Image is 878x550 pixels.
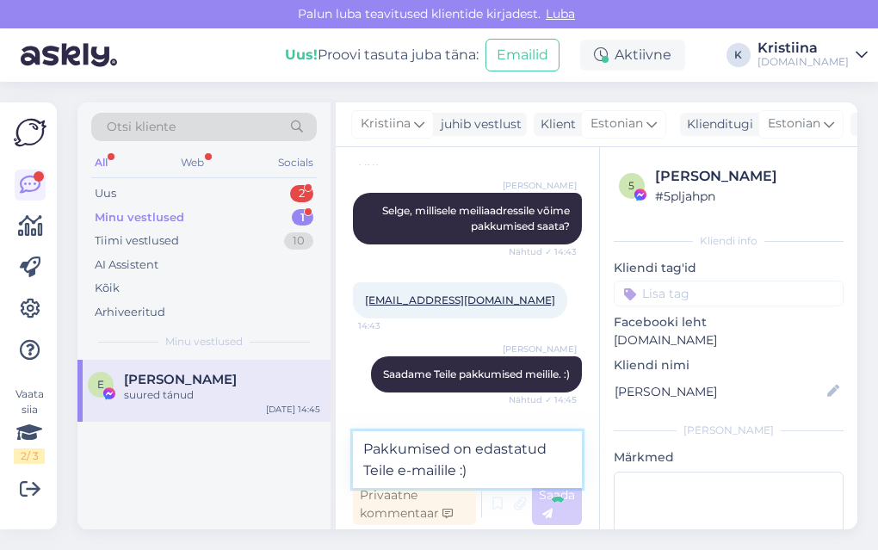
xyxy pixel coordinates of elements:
div: 2 [290,185,313,202]
div: Kliendi info [614,233,844,249]
a: Kristiina[DOMAIN_NAME] [757,41,868,69]
b: Uus! [285,46,318,63]
div: Arhiveeritud [95,304,165,321]
div: Proovi tasuta juba täna: [285,45,479,65]
div: [DOMAIN_NAME] [757,55,849,69]
div: Klienditugi [680,115,753,133]
p: Kliendi tag'id [614,259,844,277]
div: Tiimi vestlused [95,232,179,250]
span: Nähtud ✓ 14:43 [509,245,577,258]
span: [PERSON_NAME] [503,343,577,355]
p: [DOMAIN_NAME] [614,331,844,349]
a: [EMAIL_ADDRESS][DOMAIN_NAME] [365,294,555,306]
span: Ew Sagen [124,372,237,387]
div: juhib vestlust [434,115,522,133]
span: E [97,378,104,391]
div: Klient [534,115,576,133]
p: Märkmed [614,448,844,467]
span: Estonian [768,114,820,133]
div: [PERSON_NAME] [614,423,844,438]
span: Estonian [590,114,643,133]
div: K [727,43,751,67]
span: Nähtud ✓ 14:45 [509,393,577,406]
p: Facebooki leht [614,313,844,331]
span: Otsi kliente [107,118,176,136]
div: AI Assistent [95,256,158,274]
div: Web [178,151,208,174]
div: suured tánud [124,387,320,403]
div: Minu vestlused [95,209,184,226]
input: Lisa tag [614,281,844,306]
span: Minu vestlused [165,334,243,349]
span: 14:43 [358,319,423,332]
button: Emailid [485,39,560,71]
img: Askly Logo [14,116,46,149]
span: Kristiina [361,114,411,133]
span: Selge, millisele meiliaadressile võime pakkumised saata? [382,204,572,232]
p: Kliendi nimi [614,356,844,374]
span: Saadame Teile pakkumised meilile. :) [383,368,570,380]
div: All [91,151,111,174]
div: # 5pljahpn [655,187,838,206]
div: [DATE] 14:45 [266,403,320,416]
div: 1 [292,209,313,226]
div: Vaata siia [14,386,45,464]
div: Kõik [95,280,120,297]
div: 2 / 3 [14,448,45,464]
span: Luba [541,6,580,22]
div: Kristiina [757,41,849,55]
input: Lisa nimi [615,382,824,401]
div: Aktiivne [580,40,685,71]
div: [PERSON_NAME] [655,166,838,187]
div: Socials [275,151,317,174]
div: 10 [284,232,313,250]
span: [PERSON_NAME] [503,179,577,192]
span: 5 [629,179,635,192]
div: Uus [95,185,116,202]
